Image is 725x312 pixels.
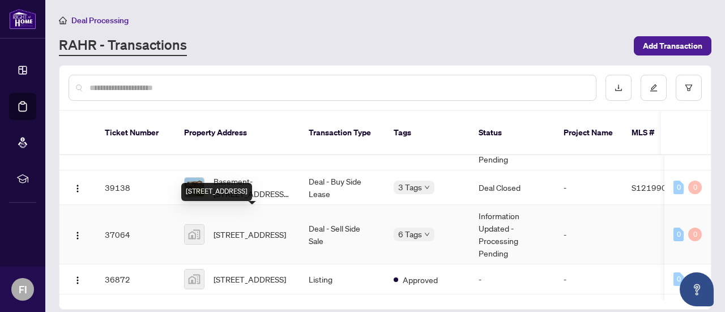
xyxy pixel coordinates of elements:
button: Add Transaction [634,36,711,55]
td: - [555,264,622,294]
th: Tags [385,111,470,155]
span: down [424,185,430,190]
span: [STREET_ADDRESS] [214,228,286,241]
th: Project Name [555,111,622,155]
td: 37064 [96,205,175,264]
button: Logo [69,178,87,196]
span: Add Transaction [643,37,702,55]
th: MLS # [622,111,690,155]
td: 39138 [96,170,175,205]
span: 6 Tags [398,228,422,241]
td: 36872 [96,264,175,294]
span: download [615,84,622,92]
img: thumbnail-img [185,270,204,289]
span: Approved [403,273,438,286]
td: Deal - Sell Side Sale [300,205,385,264]
td: Deal Closed [470,170,555,205]
button: Logo [69,270,87,288]
td: - [555,205,622,264]
span: FI [19,281,27,297]
td: - [555,170,622,205]
td: Deal - Buy Side Lease [300,170,385,205]
td: Listing [300,264,385,294]
span: [STREET_ADDRESS] [214,273,286,285]
button: filter [676,75,702,101]
span: 3 Tags [398,181,422,194]
button: Open asap [680,272,714,306]
div: 0 [688,228,702,241]
div: 0 [673,228,684,241]
a: RAHR - Transactions [59,36,187,56]
span: filter [685,84,693,92]
span: Deal Processing [71,15,129,25]
th: Property Address [175,111,300,155]
th: Ticket Number [96,111,175,155]
div: 0 [673,272,684,286]
span: down [424,232,430,237]
button: Logo [69,225,87,243]
img: thumbnail-img [185,178,204,197]
div: [STREET_ADDRESS] [181,183,252,201]
th: Status [470,111,555,155]
img: Logo [73,276,82,285]
td: - [470,264,555,294]
span: Basement-[STREET_ADDRESS][PERSON_NAME] [214,175,291,200]
img: logo [9,8,36,29]
th: Transaction Type [300,111,385,155]
span: home [59,16,67,24]
td: Information Updated - Processing Pending [470,205,555,264]
img: thumbnail-img [185,225,204,244]
button: download [605,75,632,101]
span: edit [650,84,658,92]
div: 0 [673,181,684,194]
div: 0 [688,181,702,194]
img: Logo [73,231,82,240]
button: edit [641,75,667,101]
img: Logo [73,184,82,193]
span: S12199040 [632,182,677,193]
